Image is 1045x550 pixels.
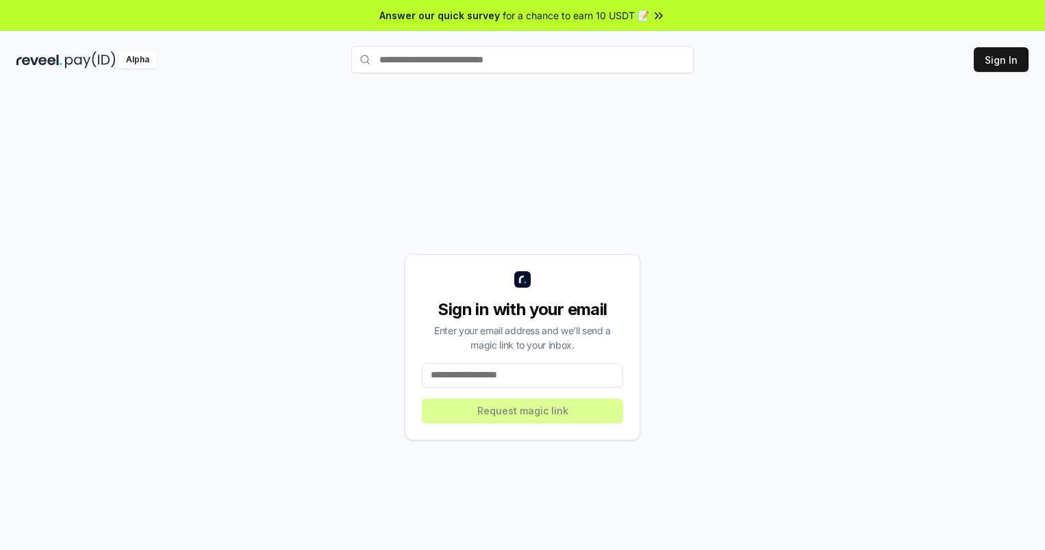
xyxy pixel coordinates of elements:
div: Sign in with your email [422,299,623,321]
img: pay_id [65,51,116,68]
span: Answer our quick survey [379,8,500,23]
img: logo_small [514,271,531,288]
div: Enter your email address and we’ll send a magic link to your inbox. [422,323,623,352]
img: reveel_dark [16,51,62,68]
button: Sign In [974,47,1029,72]
span: for a chance to earn 10 USDT 📝 [503,8,649,23]
div: Alpha [118,51,157,68]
